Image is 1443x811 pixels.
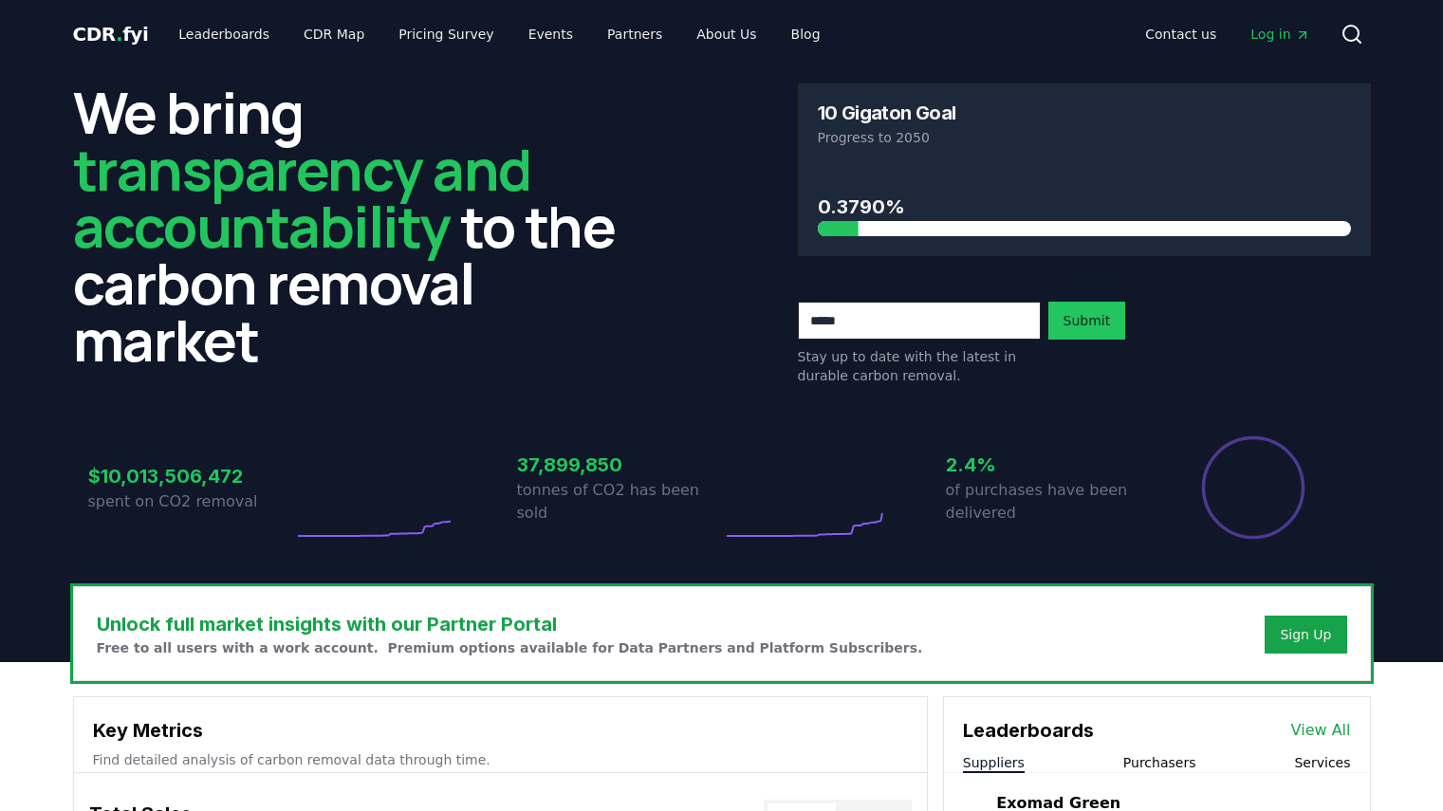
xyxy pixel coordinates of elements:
[776,17,836,51] a: Blog
[1130,17,1231,51] a: Contact us
[1294,753,1350,772] button: Services
[513,17,588,51] a: Events
[383,17,509,51] a: Pricing Survey
[1291,719,1351,742] a: View All
[592,17,677,51] a: Partners
[163,17,835,51] nav: Main
[73,130,531,265] span: transparency and accountability
[93,716,908,745] h3: Key Metrics
[1265,616,1346,654] button: Sign Up
[73,23,149,46] span: CDR fyi
[681,17,771,51] a: About Us
[88,490,293,513] p: spent on CO2 removal
[116,23,122,46] span: .
[93,750,908,769] p: Find detailed analysis of carbon removal data through time.
[517,451,722,479] h3: 37,899,850
[163,17,285,51] a: Leaderboards
[818,103,956,122] h3: 10 Gigaton Goal
[946,451,1151,479] h3: 2.4%
[88,462,293,490] h3: $10,013,506,472
[1123,753,1196,772] button: Purchasers
[818,128,1351,147] p: Progress to 2050
[97,638,923,657] p: Free to all users with a work account. Premium options available for Data Partners and Platform S...
[73,83,646,368] h2: We bring to the carbon removal market
[97,610,923,638] h3: Unlock full market insights with our Partner Portal
[1250,25,1309,44] span: Log in
[288,17,379,51] a: CDR Map
[1130,17,1324,51] nav: Main
[517,479,722,525] p: tonnes of CO2 has been sold
[946,479,1151,525] p: of purchases have been delivered
[1280,625,1331,644] a: Sign Up
[1235,17,1324,51] a: Log in
[963,716,1094,745] h3: Leaderboards
[798,347,1041,385] p: Stay up to date with the latest in durable carbon removal.
[963,753,1025,772] button: Suppliers
[818,193,1351,221] h3: 0.3790%
[1200,434,1306,541] div: Percentage of sales delivered
[73,21,149,47] a: CDR.fyi
[1048,302,1126,340] button: Submit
